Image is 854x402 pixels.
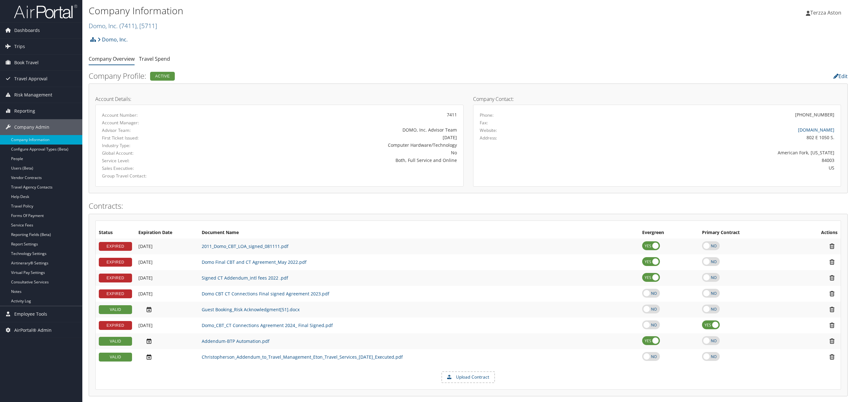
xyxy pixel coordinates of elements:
span: [DATE] [138,322,153,328]
div: 7411 [224,111,457,118]
div: 84003 [571,157,834,164]
label: First Ticket Issued: [102,135,214,141]
span: ( 7411 ) [119,22,136,30]
label: Global Account: [102,150,214,156]
label: Account Number: [102,112,214,118]
img: airportal-logo.png [14,4,77,19]
i: Remove Contract [826,306,838,313]
i: Remove Contract [826,338,838,344]
th: Status [96,227,135,238]
th: Actions [792,227,841,238]
label: Website: [480,127,497,133]
a: Domo Final CBT and CT Agreement_May 2022.pdf [202,259,307,265]
label: Upload Contract [442,372,494,383]
th: Evergreen [639,227,699,238]
span: Employee Tools [14,306,47,322]
div: EXPIRED [99,321,132,330]
div: No [224,149,457,156]
a: Domo, Inc. [98,33,128,46]
a: Terzza Aston [806,3,848,22]
a: 2011_Domo_CBT_LOA_signed_081111.pdf [202,243,288,249]
div: 802 E 1050 S. [571,134,834,141]
th: Expiration Date [135,227,199,238]
div: Add/Edit Date [138,354,195,360]
div: Computer Hardware/Technology [224,142,457,148]
div: Add/Edit Date [138,244,195,249]
label: Address: [480,135,497,141]
span: [DATE] [138,275,153,281]
i: Remove Contract [826,243,838,250]
h1: Company Information [89,4,595,17]
div: Add/Edit Date [138,338,195,344]
span: Dashboards [14,22,40,38]
a: Domo, Inc. [89,22,157,30]
span: Book Travel [14,55,39,71]
div: Add/Edit Date [138,306,195,313]
a: Addendum-BTP Automation.pdf [202,338,269,344]
div: DOMO, Inc. Advisor Team [224,127,457,133]
div: VALID [99,353,132,362]
a: Travel Spend [139,55,170,62]
div: EXPIRED [99,258,132,267]
a: Signed CT Addendum_intl fees 2022 .pdf [202,275,288,281]
span: Risk Management [14,87,52,103]
th: Primary Contract [699,227,792,238]
a: Domo_CBT_CT Connections Agreement 2024_ Final Signed.pdf [202,322,333,328]
div: EXPIRED [99,242,132,251]
div: [DATE] [224,134,457,141]
h2: Company Profile: [89,71,591,81]
i: Remove Contract [826,354,838,360]
i: Remove Contract [826,275,838,281]
label: Fax: [480,120,488,126]
span: Travel Approval [14,71,47,87]
label: Advisor Team: [102,127,214,133]
h4: Account Details: [95,96,464,102]
span: Company Admin [14,119,49,135]
label: Group Travel Contact: [102,173,214,179]
span: [DATE] [138,259,153,265]
div: Add/Edit Date [138,323,195,328]
span: Terzza Aston [810,9,841,16]
div: VALID [99,337,132,346]
label: Phone: [480,112,494,118]
div: Add/Edit Date [138,259,195,265]
span: AirPortal® Admin [14,322,52,338]
div: Add/Edit Date [138,275,195,281]
div: Both, Full Service and Online [224,157,457,164]
i: Remove Contract [826,290,838,297]
div: Active [150,72,175,81]
h4: Company Contact: [473,96,841,102]
span: [DATE] [138,243,153,249]
span: Reporting [14,103,35,119]
label: Industry Type: [102,142,214,149]
a: Guest Booking_Risk Acknowledgment[51].docx [202,306,300,312]
div: EXPIRED [99,289,132,298]
i: Remove Contract [826,322,838,329]
i: Remove Contract [826,259,838,265]
div: VALID [99,305,132,314]
a: Company Overview [89,55,135,62]
div: Add/Edit Date [138,291,195,297]
a: [DOMAIN_NAME] [798,127,834,133]
div: EXPIRED [99,274,132,282]
span: [DATE] [138,291,153,297]
div: [PHONE_NUMBER] [795,111,834,118]
div: American Fork, [US_STATE] [571,149,834,156]
span: , [ 5711 ] [136,22,157,30]
label: Service Level: [102,158,214,164]
th: Document Name [199,227,639,238]
label: Sales Executive: [102,165,214,171]
label: Account Manager: [102,120,214,126]
div: US [571,164,834,171]
a: Edit [833,73,848,80]
a: Domo CBT CT Connections Final signed Agreement 2023.pdf [202,291,329,297]
span: Trips [14,39,25,54]
h2: Contracts: [89,201,848,211]
a: Christopherson_Addendum_to_Travel_Management_Eton_Travel_Services_[DATE]_Executed.pdf [202,354,403,360]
